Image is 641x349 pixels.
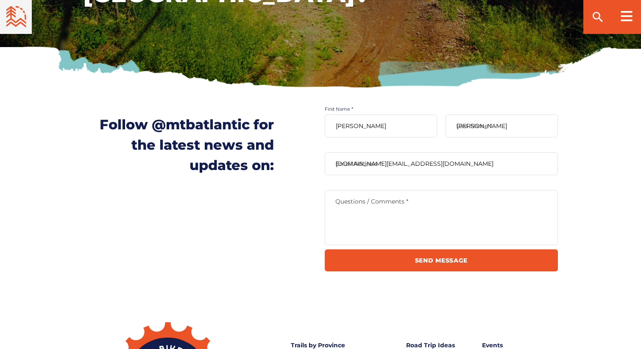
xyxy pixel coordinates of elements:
[325,114,558,271] form: Contact form
[83,114,274,176] h1: Follow @mtbatlantic for the latest news and updates on:
[325,106,437,112] label: First Name *
[446,122,558,130] label: Last Name *
[325,198,558,205] label: Questions / Comments *
[406,341,455,349] span: Road Trip Ideas
[325,249,558,271] input: Send Message
[591,10,605,24] ion-icon: search
[291,341,345,349] span: Trails by Province
[482,341,503,349] span: Events
[325,160,558,168] label: Email Address *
